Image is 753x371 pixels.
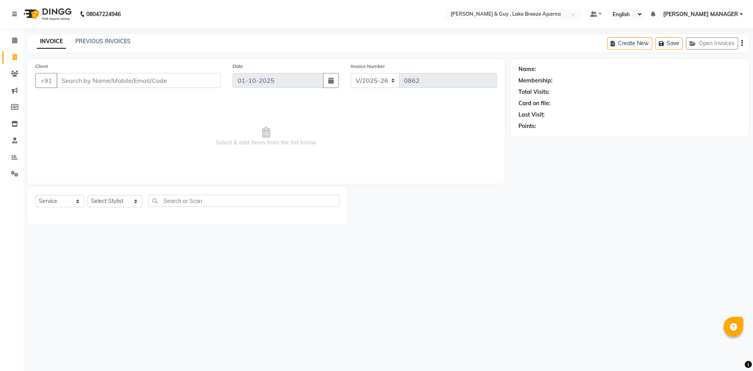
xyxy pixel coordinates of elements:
[351,63,385,70] label: Invoice Number
[686,37,738,49] button: Open Invoices
[663,10,738,18] span: [PERSON_NAME] MANAGER
[35,97,497,176] span: Select & add items from the list below
[35,63,48,70] label: Client
[720,340,745,363] iframe: chat widget
[518,77,553,85] div: Membership:
[518,65,536,73] div: Name:
[86,3,121,25] b: 08047224946
[56,73,221,88] input: Search by Name/Mobile/Email/Code
[518,99,551,108] div: Card on file:
[518,88,549,96] div: Total Visits:
[37,35,66,49] a: INVOICE
[35,73,57,88] button: +91
[655,37,683,49] button: Save
[518,111,545,119] div: Last Visit:
[148,195,340,207] input: Search or Scan
[518,122,536,130] div: Points:
[233,63,243,70] label: Date
[75,38,131,45] a: PREVIOUS INVOICES
[20,3,74,25] img: logo
[607,37,652,49] button: Create New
